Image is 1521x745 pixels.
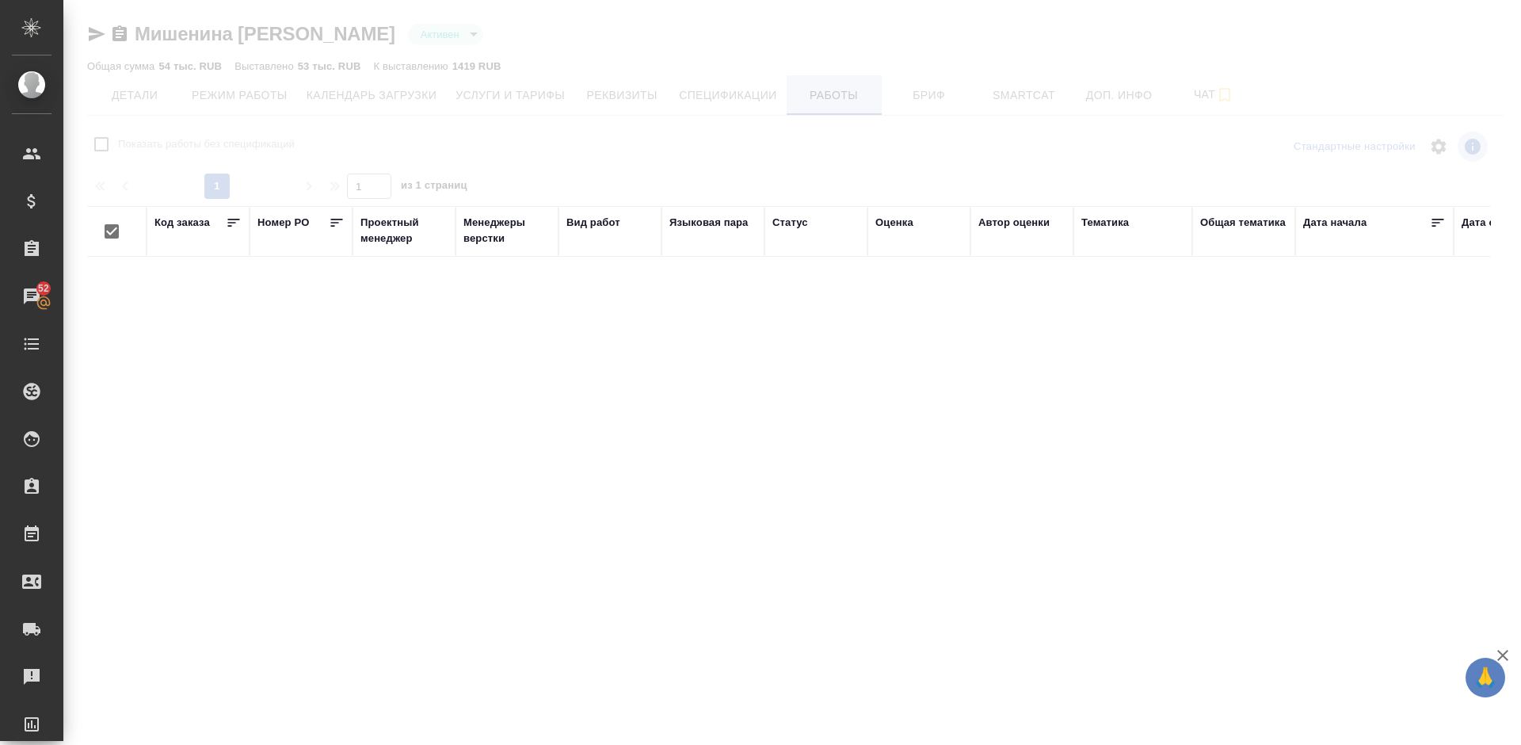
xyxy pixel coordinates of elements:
span: 🙏 [1472,661,1499,694]
div: Языковая пара [669,215,749,231]
div: Автор оценки [978,215,1050,231]
div: Статус [772,215,808,231]
button: 🙏 [1466,658,1505,697]
div: Проектный менеджер [360,215,448,246]
div: Номер PO [257,215,309,231]
div: Вид работ [566,215,620,231]
div: Оценка [875,215,913,231]
div: Дата начала [1303,215,1367,231]
div: Дата сдачи [1462,215,1519,231]
div: Менеджеры верстки [463,215,551,246]
div: Тематика [1081,215,1129,231]
a: 52 [4,277,59,316]
div: Код заказа [154,215,210,231]
span: 52 [29,281,59,296]
div: Общая тематика [1200,215,1286,231]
